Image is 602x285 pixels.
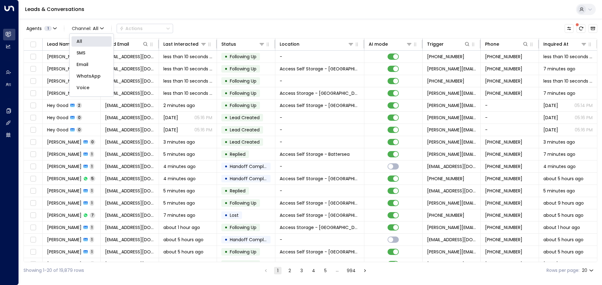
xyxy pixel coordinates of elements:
span: WhatsApp [77,73,101,79]
span: SMS [77,50,85,56]
span: Email [77,61,88,68]
span: Web Chat [77,96,99,103]
span: Voice [77,84,89,91]
span: All [77,38,82,45]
